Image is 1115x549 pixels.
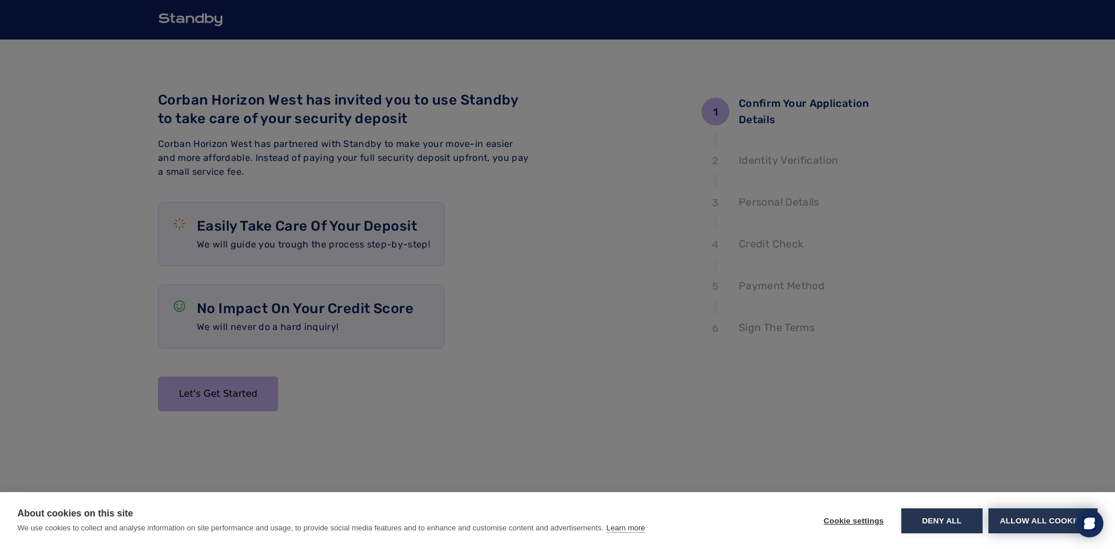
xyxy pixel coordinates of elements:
p: We use cookies to collect and analyse information on site performance and usage, to provide socia... [17,523,603,532]
strong: About cookies on this site [17,508,133,518]
button: Deny all [901,508,983,533]
a: Learn more [606,523,645,533]
button: Cookie settings [812,508,895,533]
button: Allow all cookies [988,508,1098,533]
div: Open Intercom Messenger [1076,509,1103,537]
